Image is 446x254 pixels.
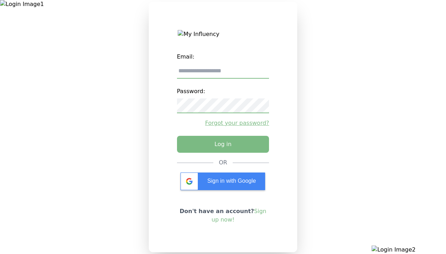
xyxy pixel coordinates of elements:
[181,173,265,190] div: Sign in with Google
[219,158,227,167] div: OR
[372,246,446,254] img: Login Image2
[177,50,269,64] label: Email:
[177,119,269,127] a: Forgot your password?
[177,84,269,98] label: Password:
[177,207,269,224] p: Don't have an account?
[178,30,268,38] img: My Influency
[177,136,269,153] button: Log in
[207,178,256,184] span: Sign in with Google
